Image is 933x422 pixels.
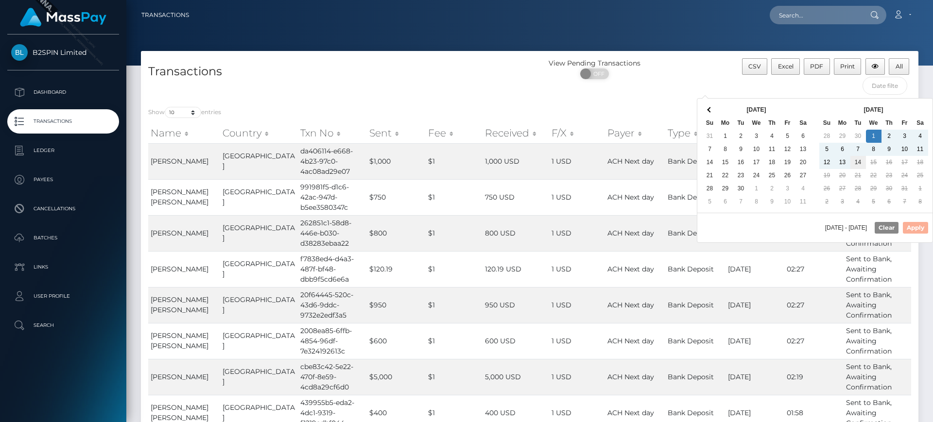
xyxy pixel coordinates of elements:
p: Dashboard [11,85,115,100]
td: 4 [913,130,928,143]
a: Dashboard [7,80,119,104]
span: [PERSON_NAME] [PERSON_NAME] [151,403,208,422]
span: ACH Next day [607,337,654,345]
td: 6 [881,195,897,208]
button: CSV [742,58,768,75]
td: [GEOGRAPHIC_DATA] [220,323,298,359]
td: $1 [426,215,483,251]
td: 1 [749,182,764,195]
th: Payer: activate to sort column ascending [605,123,665,143]
td: [DATE] [726,251,784,287]
td: 5,000 USD [483,359,549,395]
td: 11 [764,143,780,156]
td: 2 [733,130,749,143]
td: 600 USD [483,323,549,359]
a: Search [7,313,119,338]
td: 991981f5-d1c6-42ac-947d-b5ee3580347c [298,179,367,215]
span: [PERSON_NAME] [PERSON_NAME] [151,331,208,350]
td: 29 [718,182,733,195]
td: 7 [850,143,866,156]
td: 7 [702,143,718,156]
td: 20 [835,169,850,182]
td: [GEOGRAPHIC_DATA] [220,251,298,287]
td: 02:19 [784,359,844,395]
p: Links [11,260,115,274]
span: PDF [810,63,823,70]
td: Bank Deposit [665,143,726,179]
td: $1 [426,179,483,215]
td: 02:27 [784,323,844,359]
span: CSV [748,63,761,70]
p: Search [11,318,115,333]
td: 29 [835,130,850,143]
td: 30 [733,182,749,195]
td: 4 [850,195,866,208]
th: Th [764,117,780,130]
td: $1,000 [367,143,426,179]
td: 9 [733,143,749,156]
td: 1 USD [549,323,605,359]
td: $600 [367,323,426,359]
span: Print [840,63,855,70]
a: Ledger [7,138,119,163]
td: 9 [881,143,897,156]
td: 16 [881,156,897,169]
span: ACH Next day [607,301,654,309]
p: User Profile [11,289,115,304]
td: 26 [780,169,795,182]
td: 24 [749,169,764,182]
td: 17 [897,156,913,169]
span: ACH Next day [607,193,654,202]
div: View Pending Transactions [530,58,659,68]
th: Type: activate to sort column ascending [665,123,726,143]
th: Fee: activate to sort column ascending [426,123,483,143]
td: 5 [866,195,881,208]
td: $800 [367,215,426,251]
span: [PERSON_NAME] [151,157,208,166]
td: 8 [749,195,764,208]
p: Cancellations [11,202,115,216]
th: [DATE] [835,103,913,117]
a: Transactions [141,5,189,25]
a: Cancellations [7,197,119,221]
td: [GEOGRAPHIC_DATA] [220,143,298,179]
button: Clear [875,222,898,234]
td: 4 [795,182,811,195]
td: Sent to Bank, Awaiting Confirmation [844,359,911,395]
p: Transactions [11,114,115,129]
td: 28 [819,130,835,143]
td: 25 [913,169,928,182]
td: 14 [702,156,718,169]
td: Sent to Bank, Awaiting Confirmation [844,323,911,359]
td: cbe83c42-5e22-470f-8e59-4cd8a29cf6d0 [298,359,367,395]
td: [GEOGRAPHIC_DATA] [220,359,298,395]
td: $5,000 [367,359,426,395]
td: 24 [897,169,913,182]
td: 30 [881,182,897,195]
button: All [889,58,909,75]
td: 2 [881,130,897,143]
td: f7838ed4-d4a3-487f-bf48-dbb9f5cd6e6a [298,251,367,287]
td: 4 [764,130,780,143]
td: $1 [426,323,483,359]
td: Bank Deposit [665,179,726,215]
td: 13 [835,156,850,169]
th: Th [881,117,897,130]
td: 21 [702,169,718,182]
td: 16 [733,156,749,169]
button: Print [834,58,862,75]
th: We [749,117,764,130]
td: 10 [749,143,764,156]
td: 13 [795,143,811,156]
td: 02:27 [784,251,844,287]
th: F/X: activate to sort column ascending [549,123,605,143]
th: Country: activate to sort column ascending [220,123,298,143]
td: 14 [850,156,866,169]
td: 28 [702,182,718,195]
td: 22 [718,169,733,182]
td: 1,000 USD [483,143,549,179]
span: ACH Next day [607,265,654,273]
span: [PERSON_NAME] [151,372,208,381]
td: Sent to Bank, Awaiting Confirmation [844,251,911,287]
a: Payees [7,168,119,192]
